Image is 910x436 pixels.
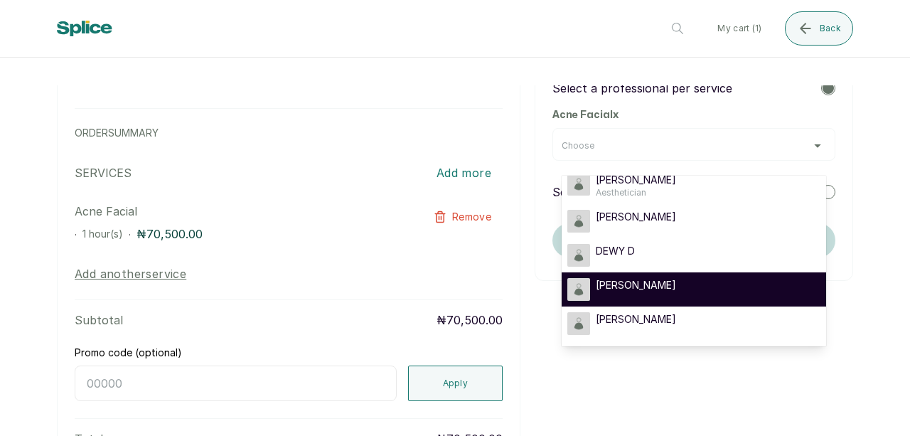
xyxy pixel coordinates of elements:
[75,164,132,181] p: SERVICES
[552,184,789,201] p: Select professional that can do all services
[552,80,732,97] p: Select a professional per service
[706,11,773,46] button: My cart (1)
[596,187,676,198] span: Aesthetician
[567,312,590,335] img: staff image
[562,140,594,151] span: Choose
[75,126,503,140] p: ORDER SUMMARY
[75,366,397,401] input: 00000
[136,225,203,243] p: ₦70,500.00
[425,157,503,188] button: Add more
[596,244,635,258] span: DEWY D
[567,173,590,196] img: staff image
[562,176,826,346] ul: Choose
[82,228,123,240] span: 1 hour(s)
[408,366,503,401] button: Apply
[75,203,417,220] p: Acne Facial
[452,210,491,224] span: Remove
[567,210,590,233] img: staff image
[567,278,590,301] img: staff image
[785,11,853,46] button: Back
[552,108,835,122] h2: Acne Facial x
[75,225,417,243] div: · ·
[596,210,676,224] span: [PERSON_NAME]
[820,23,841,34] span: Back
[75,346,182,360] label: Promo code (optional)
[552,223,835,257] button: Continue
[422,203,503,231] button: Remove
[596,312,676,326] span: [PERSON_NAME]
[596,278,676,292] span: [PERSON_NAME]
[562,140,826,151] button: Choose
[75,312,123,329] p: Subtotal
[75,265,186,282] button: Add anotherservice
[596,173,676,187] span: [PERSON_NAME]
[567,244,590,267] img: staff image
[437,312,503,329] p: ₦70,500.00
